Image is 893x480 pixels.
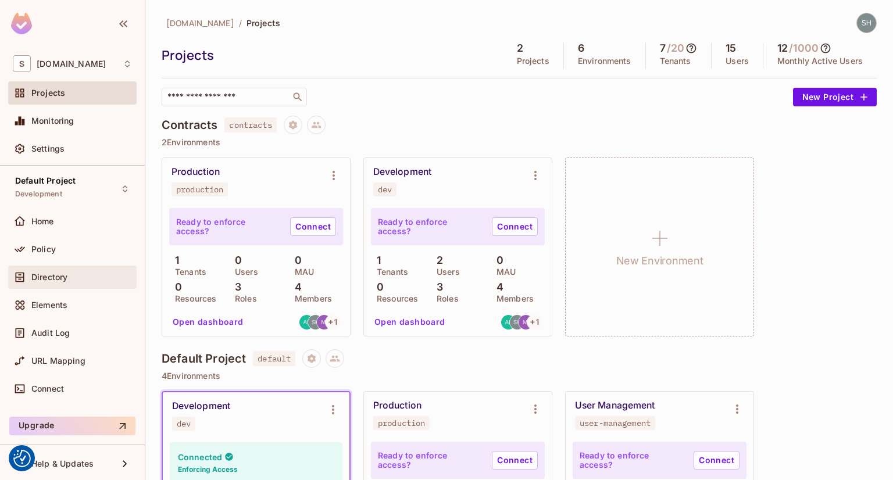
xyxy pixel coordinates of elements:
div: Production [172,166,220,178]
p: Projects [517,56,549,66]
img: shyamalan.chemmery@testshipping.com [857,13,876,33]
div: Development [172,400,230,412]
h4: Default Project [162,352,246,366]
p: Members [289,294,332,303]
p: Roles [229,294,257,303]
h4: Connected [178,452,222,463]
p: Ready to enforce access? [580,451,684,470]
button: Environment settings [524,397,547,421]
p: Users [431,267,460,277]
div: dev [177,419,191,428]
p: 2 [431,255,443,266]
span: + 1 [328,318,338,326]
div: production [378,418,425,428]
span: Policy [31,245,56,254]
p: Users [726,56,749,66]
span: Project settings [284,121,302,132]
span: Settings [31,144,65,153]
span: Help & Updates [31,459,94,468]
p: 4 [491,281,503,293]
img: SReyMgAAAABJRU5ErkJggg== [11,13,32,34]
span: default [253,351,295,366]
h6: Enforcing Access [178,464,238,475]
h5: 2 [517,42,523,54]
p: MAU [289,267,314,277]
p: 0 [491,255,503,266]
p: Tenants [169,267,206,277]
div: Development [373,166,431,178]
p: 1 [371,255,381,266]
div: User Management [575,400,655,411]
p: 3 [229,281,241,293]
div: dev [378,185,392,194]
div: Production [373,400,422,411]
img: aleksandra.dziamska@testshipping.com [501,315,516,329]
img: aleksandra.dziamska@testshipping.com [299,315,314,329]
span: Connect [31,384,64,393]
h5: 6 [578,42,584,54]
p: 1 [169,255,179,266]
span: S [13,55,31,72]
span: Projects [247,17,280,28]
span: Projects [31,88,65,98]
div: user-management [580,418,651,428]
a: Connect [492,217,538,236]
p: Tenants [660,56,691,66]
p: 2 Environments [162,138,877,147]
li: / [239,17,242,28]
img: michal.wojcik@testshipping.com [317,315,331,329]
a: Connect [694,451,740,470]
p: 0 [169,281,182,293]
a: Connect [492,451,538,470]
p: 4 [289,281,302,293]
p: 4 Environments [162,371,877,381]
p: Roles [431,294,459,303]
span: + 1 [530,318,540,326]
p: Environments [578,56,631,66]
img: shyamalan.chemmery@testshipping.com [510,315,524,329]
p: Users [229,267,258,277]
p: Ready to enforce access? [378,217,483,236]
h5: / 20 [667,42,684,54]
p: Ready to enforce access? [176,217,281,236]
span: contracts [224,117,276,132]
button: Environment settings [524,164,547,187]
p: Resources [169,294,216,303]
span: Workspace: sea.live [37,59,106,69]
div: Projects [162,46,497,64]
button: Environment settings [322,398,345,421]
button: New Project [793,88,877,106]
div: production [176,185,223,194]
span: Project settings [302,355,321,366]
p: Tenants [371,267,408,277]
p: 0 [371,281,384,293]
p: 0 [289,255,302,266]
p: MAU [491,267,516,277]
h1: New Environment [616,252,703,270]
span: Directory [31,273,67,282]
button: Open dashboard [168,313,248,331]
span: Default Project [15,176,76,185]
span: [DOMAIN_NAME] [166,17,234,28]
p: Ready to enforce access? [378,451,483,470]
button: Consent Preferences [13,450,31,467]
button: Upgrade [9,417,135,435]
button: Environment settings [726,397,749,421]
h5: 15 [726,42,736,54]
button: Environment settings [322,164,345,187]
span: URL Mapping [31,356,85,366]
h4: Contracts [162,118,217,132]
p: Members [491,294,534,303]
span: Elements [31,300,67,310]
button: Open dashboard [370,313,450,331]
img: shyamalan.chemmery@testshipping.com [308,315,323,329]
a: Connect [290,217,336,236]
span: Audit Log [31,328,70,338]
img: Revisit consent button [13,450,31,467]
span: Development [15,189,62,199]
span: Monitoring [31,116,74,126]
p: 3 [431,281,443,293]
p: 0 [229,255,242,266]
p: Resources [371,294,418,303]
h5: 12 [777,42,788,54]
